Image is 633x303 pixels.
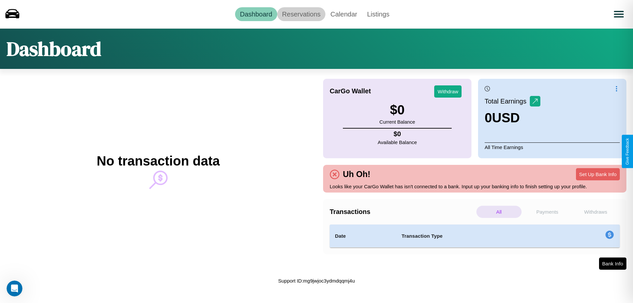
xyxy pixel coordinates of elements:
h3: $ 0 [379,103,415,117]
p: Withdraws [573,206,618,218]
p: Available Balance [378,138,417,147]
iframe: Intercom live chat [7,281,22,296]
h4: Date [335,232,391,240]
h2: No transaction data [97,154,220,168]
h4: Uh Oh! [340,169,374,179]
button: Open menu [610,5,628,23]
h4: Transaction Type [402,232,551,240]
p: Total Earnings [485,95,530,107]
h3: 0 USD [485,110,540,125]
p: Payments [525,206,570,218]
button: Set Up Bank Info [576,168,620,180]
p: Support ID: mg9jwjoc3ydmdqqmj4u [278,276,355,285]
button: Withdraw [434,85,462,98]
h4: CarGo Wallet [330,87,371,95]
p: Current Balance [379,117,415,126]
table: simple table [330,225,620,248]
p: All [476,206,522,218]
a: Calendar [325,7,362,21]
button: Bank Info [599,258,626,270]
p: Looks like your CarGo Wallet has isn't connected to a bank. Input up your banking info to finish ... [330,182,620,191]
a: Listings [362,7,394,21]
div: Give Feedback [625,138,630,165]
a: Reservations [277,7,326,21]
h1: Dashboard [7,35,101,62]
a: Dashboard [235,7,277,21]
h4: Transactions [330,208,475,216]
h4: $ 0 [378,130,417,138]
p: All Time Earnings [485,142,620,152]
